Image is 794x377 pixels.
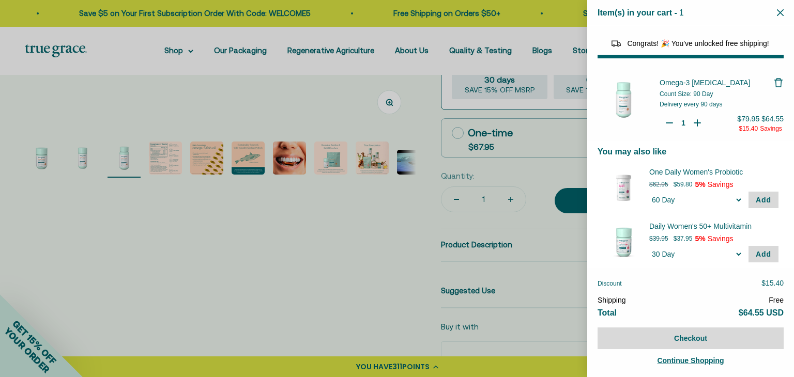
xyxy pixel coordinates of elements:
span: Savings [760,125,782,132]
span: Item(s) in your cart - [598,8,677,17]
img: 30 Day [603,221,644,262]
span: $79.95 [737,115,759,123]
button: Checkout [598,327,784,349]
span: 5% [695,234,705,243]
img: Reward bar icon image [610,37,622,50]
p: $62.95 [649,179,668,190]
span: Continue Shopping [657,356,724,365]
p: $37.95 [674,233,693,244]
button: Add [749,192,778,208]
div: Daily Women's 50+ Multivitamin [649,221,778,231]
button: Remove Omega-3 Fish Oil [773,77,784,88]
span: Daily Women's 50+ Multivitamin [649,221,766,231]
span: Congrats! 🎉 You've unlocked free shipping! [627,39,769,48]
div: One Daily Women's Probiotic [649,167,778,177]
span: $64.55 USD [739,308,784,317]
span: Add [756,250,771,258]
a: Omega-3 [MEDICAL_DATA] [660,77,773,88]
span: You may also like [598,147,666,156]
span: $15.40 [739,125,758,132]
span: Count Size: 90 Day [660,90,713,98]
span: Total [598,308,617,317]
button: Close [777,8,784,18]
button: Add [749,246,778,262]
img: 60 Day [603,167,644,208]
span: Shipping [598,296,626,304]
img: Omega-3 Fish Oil - 90 Day [598,74,649,125]
p: $39.95 [649,233,668,244]
a: Continue Shopping [598,354,784,367]
span: Add [756,196,771,204]
span: Savings [708,180,734,189]
input: Quantity for Omega-3 Fish Oil [678,118,689,128]
p: $59.80 [674,179,693,190]
span: Omega-3 [MEDICAL_DATA] [660,78,750,87]
span: 1 [679,8,684,17]
span: Discount [598,280,622,287]
div: Delivery every 90 days [660,100,773,108]
span: One Daily Women's Probiotic [649,167,766,177]
span: Free [769,296,784,304]
span: $64.55 [761,115,784,123]
span: $15.40 [761,279,784,287]
span: 5% [695,180,705,189]
span: Savings [708,234,734,243]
